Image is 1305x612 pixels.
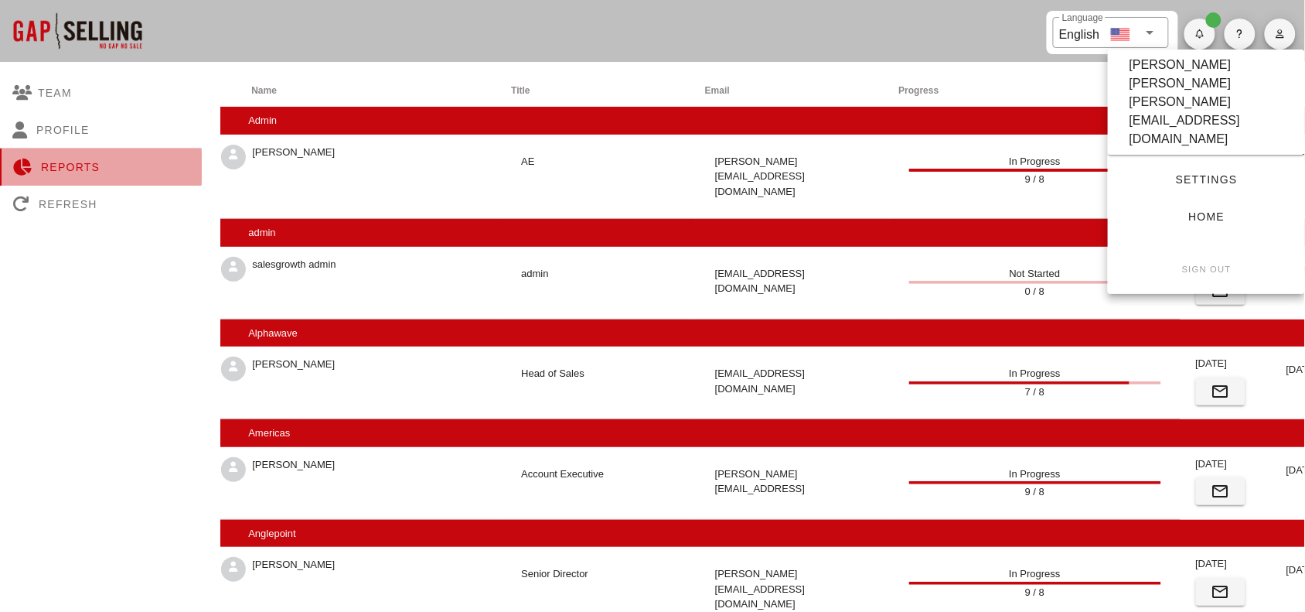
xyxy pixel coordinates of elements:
div: [PERSON_NAME][EMAIL_ADDRESS][DOMAIN_NAME] [1130,93,1283,149]
div: [DATE] [1190,356,1268,378]
span: Settings [1133,173,1280,186]
div: In Progress [890,447,1181,520]
div: AE [502,135,696,220]
div: Account Executive [502,447,696,520]
div: [PERSON_NAME] [1130,56,1232,74]
div: Not Started [890,247,1181,320]
small: Sign Out [1181,265,1232,274]
div: [PERSON_NAME] [252,145,335,169]
a: Settings [1120,166,1293,193]
div: 7 / 8 [909,385,1161,400]
div: 0 / 8 [909,284,1161,299]
div: 9 / 8 [909,484,1161,500]
div: admin [502,247,696,320]
div: [EMAIL_ADDRESS][DOMAIN_NAME] [696,247,890,320]
div: [PERSON_NAME][EMAIL_ADDRESS][DOMAIN_NAME] [696,135,890,220]
span: Home [1133,210,1280,223]
div: English [1059,22,1099,44]
div: Head of Sales [502,347,696,419]
strong: Name [251,85,277,96]
button: Sign Out [1120,255,1293,283]
div: 9 / 8 [909,585,1161,600]
div: salesgrowth admin [252,257,336,282]
div: [PERSON_NAME] [252,557,335,582]
div: In Progress [890,347,1181,419]
div: [DATE] [1190,456,1268,478]
div: 9 / 8 [909,172,1161,187]
div: In Progress [890,135,1181,220]
a: Home [1120,203,1293,231]
div: [PERSON_NAME] [252,457,335,482]
div: [EMAIL_ADDRESS][DOMAIN_NAME] [696,347,890,419]
strong: Email [705,85,730,96]
div: [DATE] [1190,556,1268,578]
div: [PERSON_NAME] [1130,74,1232,93]
label: Language [1062,12,1103,24]
div: [PERSON_NAME] [252,357,335,381]
strong: Progress [899,85,939,96]
strong: Title [511,85,530,96]
div: LanguageEnglish [1053,17,1169,48]
span: Badge [1206,12,1222,28]
div: [PERSON_NAME][EMAIL_ADDRESS] [696,447,890,520]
